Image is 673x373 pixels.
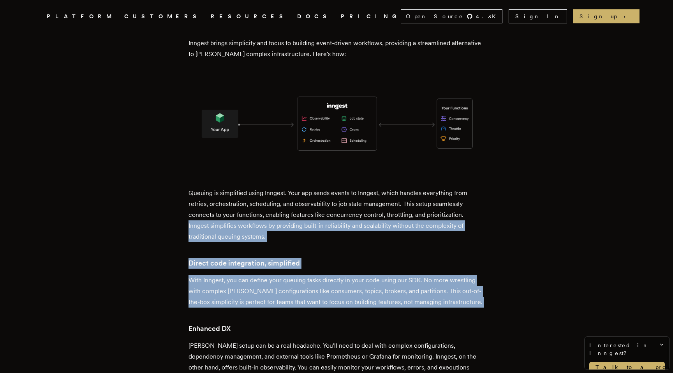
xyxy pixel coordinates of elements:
a: Sign up [573,9,640,23]
span: 4.3 K [476,12,500,20]
h3: Enhanced DX [189,323,484,334]
a: DOCS [297,12,331,21]
span: → [620,12,633,20]
p: With Inngest, you can define your queuing tasks directly in your code using our SDK. No more wres... [189,275,484,308]
span: Open Source [406,12,463,20]
span: Interested in Inngest? [589,341,665,357]
button: PLATFORM [47,12,115,21]
a: Talk to a product expert [589,362,665,373]
button: RESOURCES [211,12,288,21]
p: Inngest brings simplicity and focus to building event-driven workflows, providing a streamlined a... [189,38,484,60]
a: Sign In [509,9,567,23]
a: PRICING [341,12,401,21]
p: Queuing is simplified using Inngest. Your app sends events to Inngest, which handles everything f... [189,188,484,242]
h3: Direct code integration, simplified [189,258,484,269]
a: CUSTOMERS [124,12,201,21]
img: A simplified system architecture using Inngest [189,72,484,175]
